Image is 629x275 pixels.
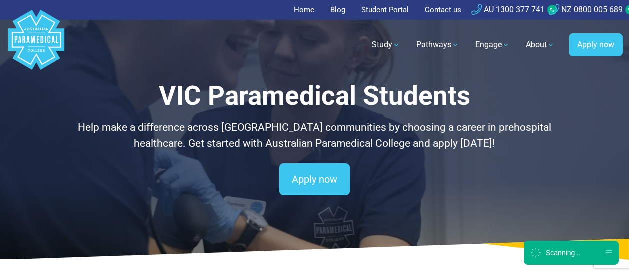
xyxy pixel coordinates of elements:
[52,80,576,112] h1: VIC Paramedical Students
[52,120,576,151] p: Help make a difference across [GEOGRAPHIC_DATA] communities by choosing a career in prehospital h...
[366,31,406,59] a: Study
[279,163,350,195] a: Apply now
[410,31,465,59] a: Pathways
[6,20,66,70] a: Australian Paramedical College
